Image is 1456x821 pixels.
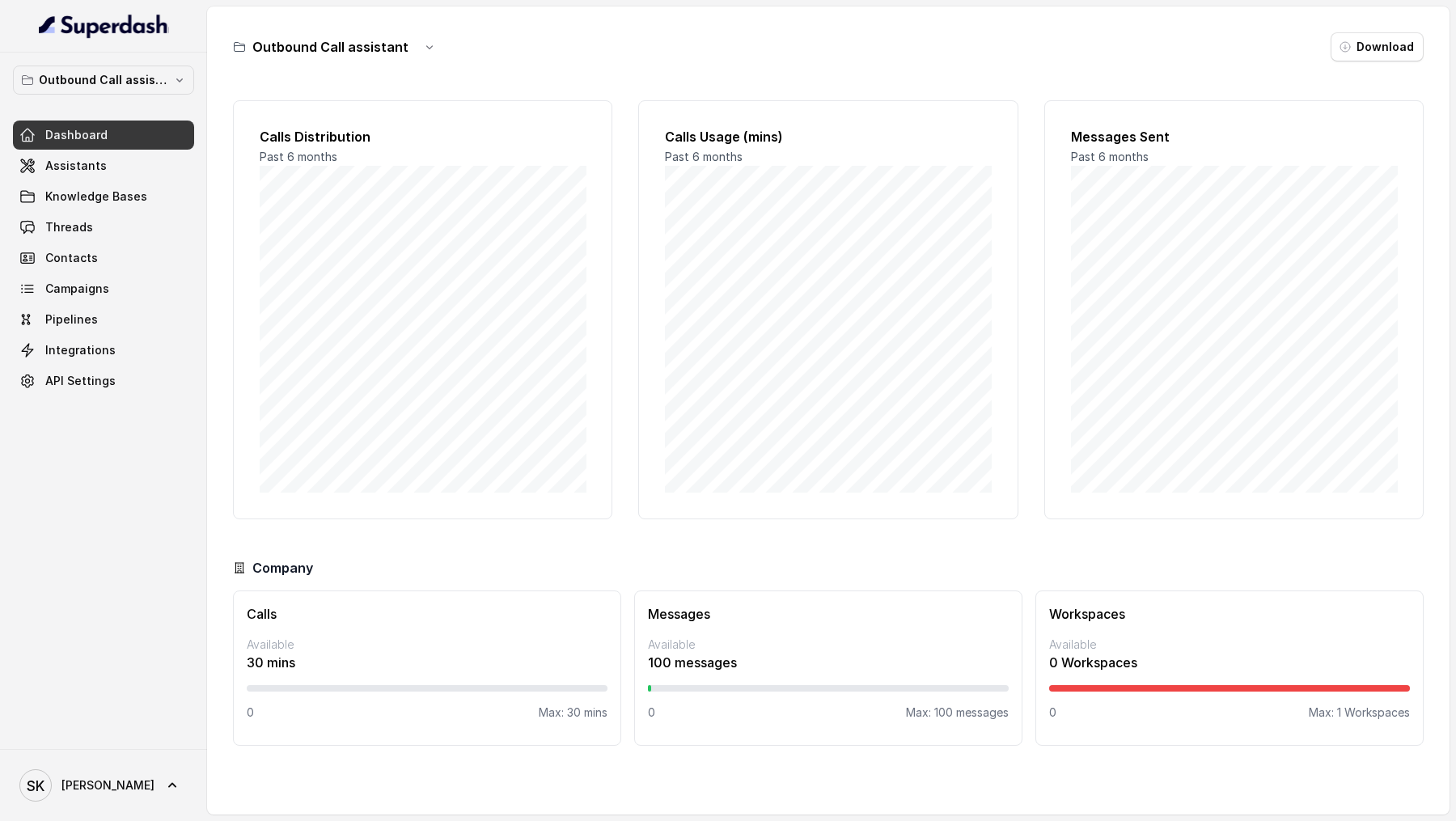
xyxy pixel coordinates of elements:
[1309,705,1410,721] p: Max: 1 Workspaces
[13,121,194,150] a: Dashboard
[13,243,194,273] a: Contacts
[665,150,743,163] span: Past 6 months
[45,158,107,174] span: Assistants
[906,705,1009,721] p: Max: 100 messages
[1331,32,1424,61] button: Download
[648,637,1009,653] p: Available
[13,213,194,242] a: Threads
[27,777,44,794] text: SK
[13,336,194,365] a: Integrations
[1071,150,1149,163] span: Past 6 months
[45,250,98,266] span: Contacts
[13,366,194,396] a: API Settings
[252,558,313,578] h3: Company
[45,281,109,297] span: Campaigns
[252,37,408,57] h3: Outbound Call assistant
[1049,705,1056,721] p: 0
[665,127,991,146] h2: Calls Usage (mins)
[45,311,98,328] span: Pipelines
[1049,637,1410,653] p: Available
[45,342,116,358] span: Integrations
[13,763,194,808] a: [PERSON_NAME]
[1049,653,1410,672] p: 0 Workspaces
[45,188,147,205] span: Knowledge Bases
[13,182,194,211] a: Knowledge Bases
[648,705,655,721] p: 0
[45,373,116,389] span: API Settings
[13,305,194,334] a: Pipelines
[39,13,169,39] img: light.svg
[247,653,607,672] p: 30 mins
[247,604,607,624] h3: Calls
[13,274,194,303] a: Campaigns
[45,219,93,235] span: Threads
[45,127,108,143] span: Dashboard
[39,70,168,90] p: Outbound Call assistant
[648,653,1009,672] p: 100 messages
[1049,604,1410,624] h3: Workspaces
[13,151,194,180] a: Assistants
[61,777,154,793] span: [PERSON_NAME]
[260,127,586,146] h2: Calls Distribution
[247,705,254,721] p: 0
[1071,127,1397,146] h2: Messages Sent
[539,705,607,721] p: Max: 30 mins
[260,150,337,163] span: Past 6 months
[13,66,194,95] button: Outbound Call assistant
[648,604,1009,624] h3: Messages
[247,637,607,653] p: Available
